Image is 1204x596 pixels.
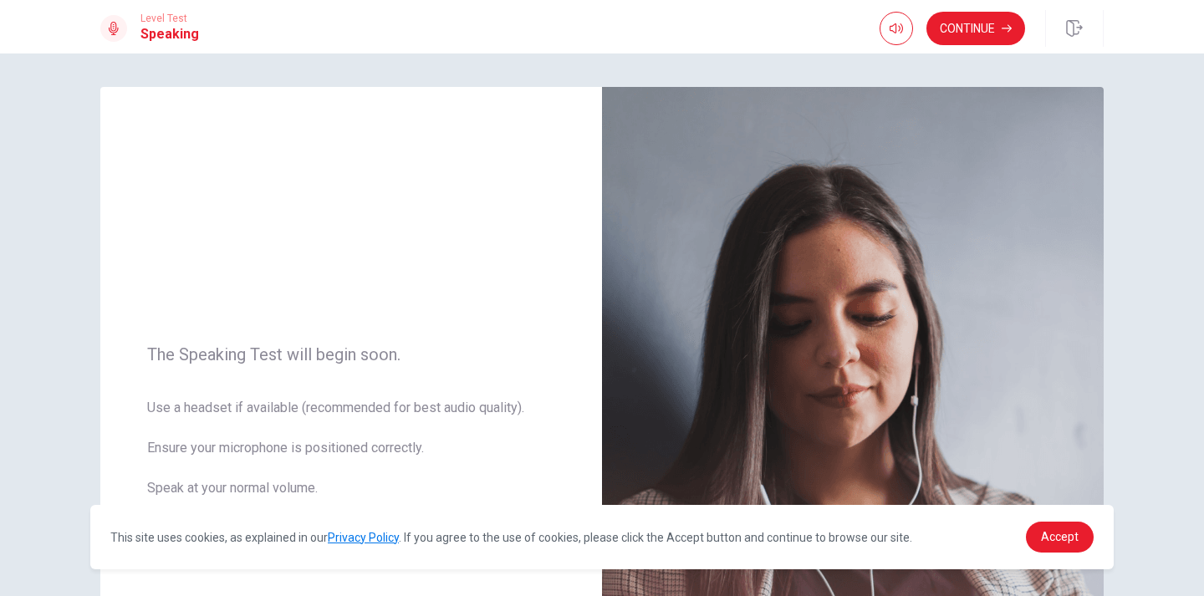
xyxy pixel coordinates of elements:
[147,398,555,558] span: Use a headset if available (recommended for best audio quality). Ensure your microphone is positi...
[90,505,1114,569] div: cookieconsent
[147,344,555,364] span: The Speaking Test will begin soon.
[140,24,199,44] h1: Speaking
[110,531,912,544] span: This site uses cookies, as explained in our . If you agree to the use of cookies, please click th...
[1041,530,1079,543] span: Accept
[1026,522,1094,553] a: dismiss cookie message
[140,13,199,24] span: Level Test
[328,531,399,544] a: Privacy Policy
[926,12,1025,45] button: Continue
